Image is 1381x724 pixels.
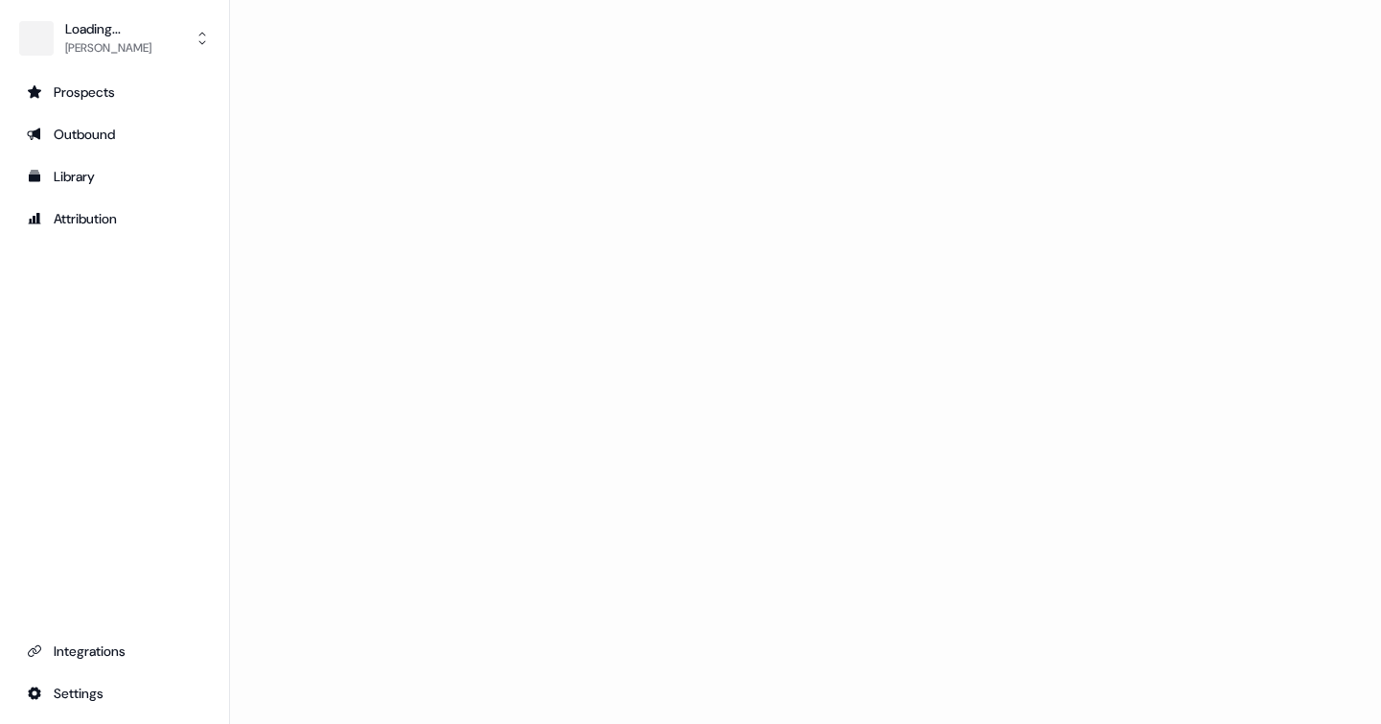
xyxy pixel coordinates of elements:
[15,77,214,107] a: Go to prospects
[15,161,214,192] a: Go to templates
[27,125,202,144] div: Outbound
[15,15,214,61] button: Loading...[PERSON_NAME]
[15,119,214,150] a: Go to outbound experience
[27,167,202,186] div: Library
[27,642,202,661] div: Integrations
[15,678,214,709] a: Go to integrations
[15,636,214,666] a: Go to integrations
[27,684,202,703] div: Settings
[15,203,214,234] a: Go to attribution
[27,209,202,228] div: Attribution
[65,38,151,58] div: [PERSON_NAME]
[27,82,202,102] div: Prospects
[65,19,151,38] div: Loading...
